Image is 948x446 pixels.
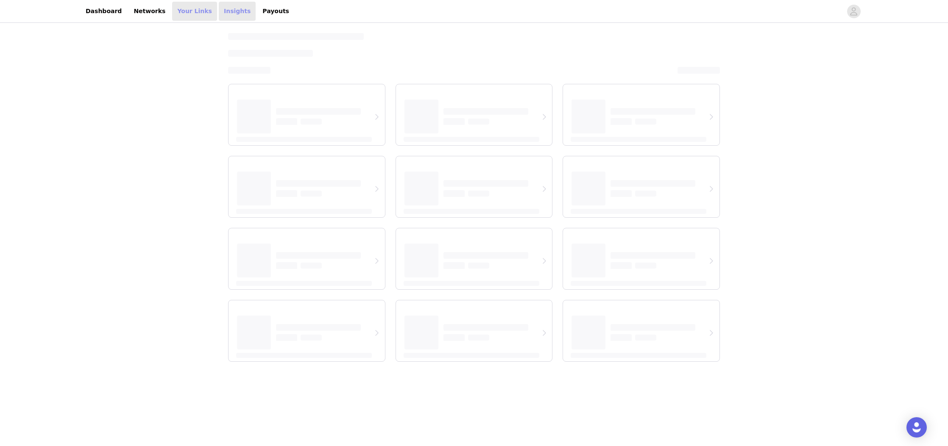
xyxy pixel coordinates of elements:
[257,2,294,21] a: Payouts
[906,417,927,438] div: Open Intercom Messenger
[172,2,217,21] a: Your Links
[81,2,127,21] a: Dashboard
[128,2,170,21] a: Networks
[850,5,858,18] div: avatar
[219,2,256,21] a: Insights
